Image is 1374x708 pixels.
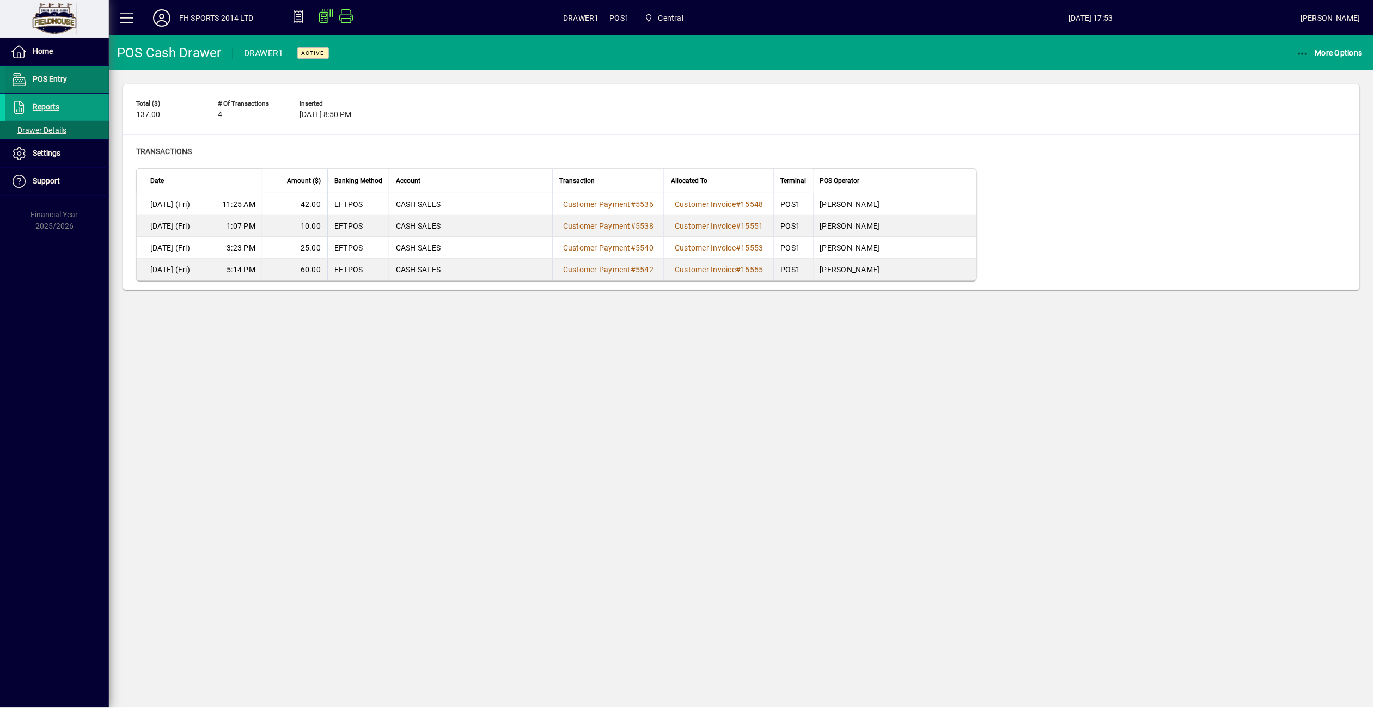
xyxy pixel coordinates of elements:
[559,198,657,210] a: Customer Payment#5536
[781,175,807,187] span: Terminal
[302,50,325,57] span: Active
[33,75,67,83] span: POS Entry
[658,9,683,27] span: Central
[636,222,654,230] span: 5538
[5,121,109,139] a: Drawer Details
[1301,9,1360,27] div: [PERSON_NAME]
[774,215,813,237] td: POS1
[631,265,636,274] span: #
[813,215,976,237] td: [PERSON_NAME]
[33,176,60,185] span: Support
[675,243,736,252] span: Customer Invoice
[774,237,813,259] td: POS1
[150,175,164,187] span: Date
[327,259,389,280] td: EFTPOS
[389,193,552,215] td: CASH SALES
[1297,48,1363,57] span: More Options
[327,215,389,237] td: EFTPOS
[559,242,657,254] a: Customer Payment#5540
[11,126,66,135] span: Drawer Details
[563,265,631,274] span: Customer Payment
[5,140,109,167] a: Settings
[389,237,552,259] td: CASH SALES
[262,193,327,215] td: 42.00
[610,9,630,27] span: POS1
[262,237,327,259] td: 25.00
[813,193,976,215] td: [PERSON_NAME]
[389,259,552,280] td: CASH SALES
[218,111,222,119] span: 4
[741,222,764,230] span: 15551
[813,237,976,259] td: [PERSON_NAME]
[736,222,741,230] span: #
[671,264,767,276] a: Customer Invoice#15555
[559,264,657,276] a: Customer Payment#5542
[675,265,736,274] span: Customer Invoice
[631,243,636,252] span: #
[262,259,327,280] td: 60.00
[227,221,255,231] span: 1:07 PM
[563,243,631,252] span: Customer Payment
[671,220,767,232] a: Customer Invoice#15551
[117,44,222,62] div: POS Cash Drawer
[227,242,255,253] span: 3:23 PM
[244,45,284,62] div: DRAWER1
[150,242,190,253] span: [DATE] (Fri)
[136,147,192,156] span: Transactions
[150,264,190,275] span: [DATE] (Fri)
[741,243,764,252] span: 15553
[150,221,190,231] span: [DATE] (Fri)
[820,175,860,187] span: POS Operator
[222,199,255,210] span: 11:25 AM
[334,175,382,187] span: Banking Method
[150,199,190,210] span: [DATE] (Fri)
[774,193,813,215] td: POS1
[631,200,636,209] span: #
[774,259,813,280] td: POS1
[563,222,631,230] span: Customer Payment
[327,237,389,259] td: EFTPOS
[636,265,654,274] span: 5542
[636,243,654,252] span: 5540
[736,243,741,252] span: #
[5,38,109,65] a: Home
[671,175,707,187] span: Allocated To
[33,102,59,111] span: Reports
[327,193,389,215] td: EFTPOS
[218,100,283,107] span: # of Transactions
[33,47,53,56] span: Home
[736,265,741,274] span: #
[675,200,736,209] span: Customer Invoice
[5,66,109,93] a: POS Entry
[563,9,599,27] span: DRAWER1
[631,222,636,230] span: #
[671,198,767,210] a: Customer Invoice#15548
[640,8,688,28] span: Central
[300,111,351,119] span: [DATE] 8:50 PM
[671,242,767,254] a: Customer Invoice#15553
[736,200,741,209] span: #
[559,175,595,187] span: Transaction
[396,175,420,187] span: Account
[636,200,654,209] span: 5536
[813,259,976,280] td: [PERSON_NAME]
[300,100,365,107] span: Inserted
[136,100,201,107] span: Total ($)
[881,9,1301,27] span: [DATE] 17:53
[33,149,60,157] span: Settings
[136,111,160,119] span: 137.00
[389,215,552,237] td: CASH SALES
[563,200,631,209] span: Customer Payment
[179,9,253,27] div: FH SPORTS 2014 LTD
[1294,43,1366,63] button: More Options
[559,220,657,232] a: Customer Payment#5538
[227,264,255,275] span: 5:14 PM
[741,200,764,209] span: 15548
[5,168,109,195] a: Support
[741,265,764,274] span: 15555
[287,175,321,187] span: Amount ($)
[262,215,327,237] td: 10.00
[144,8,179,28] button: Profile
[675,222,736,230] span: Customer Invoice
